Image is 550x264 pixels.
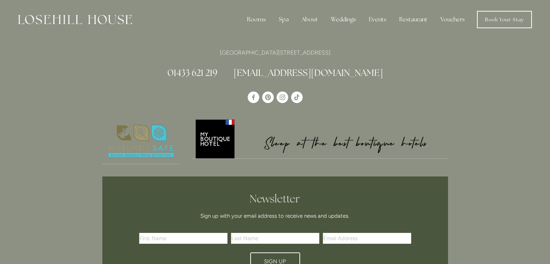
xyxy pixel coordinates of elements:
input: Last Name [231,233,319,244]
img: My Boutique Hotel - Logo [192,118,448,158]
input: First Name [139,233,227,244]
div: Rooms [241,12,272,27]
p: Sign up with your email address to receive news and updates. [142,212,409,220]
a: Book Your Stay [477,11,532,28]
input: Email Address [323,233,411,244]
a: Vouchers [435,12,470,27]
div: Events [363,12,392,27]
a: [EMAIL_ADDRESS][DOMAIN_NAME] [234,67,383,78]
a: Pinterest [262,91,274,103]
p: [GEOGRAPHIC_DATA][STREET_ADDRESS] [102,48,448,58]
a: My Boutique Hotel - Logo [192,118,448,159]
div: Weddings [325,12,362,27]
img: Nature's Safe - Logo [102,118,180,164]
h2: Newsletter [142,192,409,205]
div: About [296,12,324,27]
div: Spa [273,12,294,27]
a: Losehill House Hotel & Spa [248,91,259,103]
img: Losehill House [18,15,132,24]
a: Instagram [277,91,288,103]
a: TikTok [291,91,303,103]
div: Restaurant [393,12,433,27]
a: 01433 621 219 [167,67,217,78]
